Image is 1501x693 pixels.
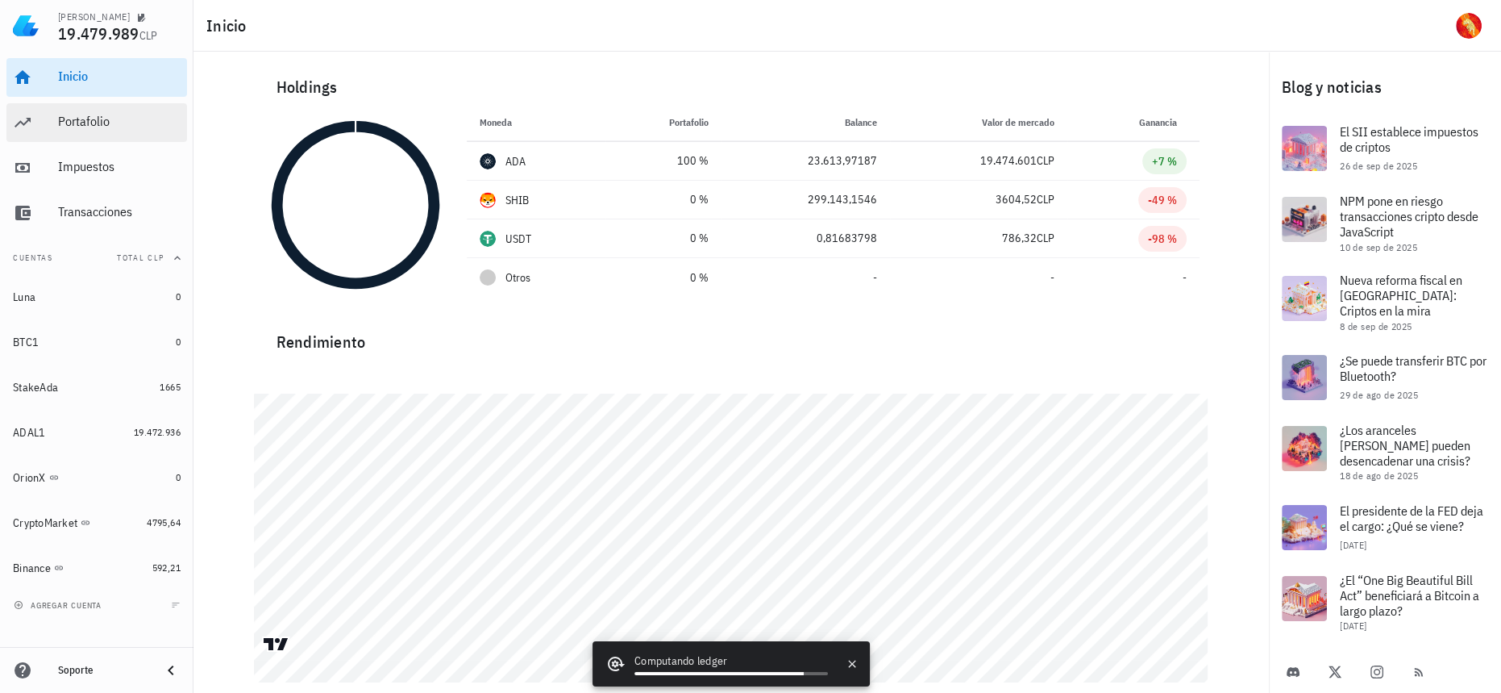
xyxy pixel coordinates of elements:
[13,426,45,440] div: ADAL1
[1340,241,1417,253] span: 10 de sep de 2025
[58,69,181,84] div: Inicio
[152,561,181,574] span: 592,21
[1340,272,1462,319] span: Nueva reforma fiscal en [GEOGRAPHIC_DATA]: Criptos en la mira
[1340,123,1478,155] span: El SII establece impuestos de criptos
[13,290,35,304] div: Luna
[1269,113,1501,184] a: El SII establece impuestos de criptos 26 de sep de 2025
[264,316,1200,355] div: Rendimiento
[618,191,709,208] div: 0 %
[721,103,890,142] th: Balance
[505,192,530,208] div: SHIB
[618,230,709,247] div: 0 %
[134,426,181,438] span: 19.472.936
[6,194,187,232] a: Transacciones
[873,270,877,285] span: -
[13,516,77,530] div: CryptoMarket
[480,192,496,208] div: SHIB-icon
[1269,563,1501,642] a: ¿El “One Big Beautiful Bill Act” beneficiará a Bitcoin a largo plazo? [DATE]
[1340,160,1417,172] span: 26 de sep de 2025
[1340,620,1366,632] span: [DATE]
[1340,422,1470,469] span: ¿Los aranceles [PERSON_NAME] pueden desencadenar una crisis?
[58,10,130,23] div: [PERSON_NAME]
[1340,572,1479,619] span: ¿El “One Big Beautiful Bill Act” beneficiará a Bitcoin a largo plazo?
[13,336,39,349] div: BTC1
[10,597,109,613] button: agregar cuenta
[58,664,148,677] div: Soporte
[467,103,605,142] th: Moneda
[6,413,187,452] a: ADAL1 19.472.936
[1269,492,1501,563] a: El presidente de la FED deja el cargo: ¿Qué se viene? [DATE]
[505,269,530,286] span: Otros
[176,471,181,483] span: 0
[117,253,164,263] span: Total CLP
[734,230,877,247] div: 0,81683798
[176,336,181,348] span: 0
[1037,231,1054,245] span: CLP
[1139,116,1187,128] span: Ganancia
[6,278,187,316] a: Luna 0
[1340,193,1478,240] span: NPM pone en riesgo transacciones cripto desde JavaScript
[890,103,1067,142] th: Valor de mercado
[6,503,187,542] a: CryptoMarket 4795,64
[58,159,181,174] div: Impuestos
[58,23,139,44] span: 19.479.989
[13,471,46,485] div: OrionX
[6,58,187,97] a: Inicio
[618,152,709,169] div: 100 %
[1183,270,1187,285] span: -
[980,153,1037,168] span: 19.474.601
[1340,470,1418,482] span: 18 de ago de 2025
[6,549,187,587] a: Binance 592,21
[996,192,1037,207] span: 3604,52
[206,13,253,39] h1: Inicio
[1269,342,1501,413] a: ¿Se puede transferir BTC por Bluetooth? 29 de ago de 2025
[1269,263,1501,342] a: Nueva reforma fiscal en [GEOGRAPHIC_DATA]: Criptos en la mira 8 de sep de 2025
[1340,353,1486,384] span: ¿Se puede transferir BTC por Bluetooth?
[176,290,181,303] span: 0
[505,153,526,169] div: ADA
[1037,153,1054,168] span: CLP
[618,269,709,286] div: 0 %
[6,239,187,278] button: CuentasTotal CLP
[480,231,496,247] div: USDT-icon
[1037,192,1054,207] span: CLP
[139,28,158,43] span: CLP
[1002,231,1037,245] span: 786,32
[6,368,187,407] a: StakeAda 1665
[13,561,51,575] div: Binance
[160,381,181,393] span: 1665
[634,653,828,672] div: Computando ledger
[262,637,290,652] a: Charting by TradingView
[17,600,102,611] span: agregar cuenta
[58,204,181,219] div: Transacciones
[6,458,187,497] a: OrionX 0
[1340,389,1418,401] span: 29 de ago de 2025
[734,191,877,208] div: 299.143,1546
[1456,13,1482,39] div: avatar
[13,13,39,39] img: LedgiFi
[1152,153,1177,169] div: +7 %
[58,114,181,129] div: Portafolio
[6,323,187,361] a: BTC1 0
[480,153,496,169] div: ADA-icon
[734,152,877,169] div: 23.613,97187
[505,231,532,247] div: USDT
[6,103,187,142] a: Portafolio
[147,516,181,528] span: 4795,64
[13,381,58,395] div: StakeAda
[1148,192,1177,208] div: -49 %
[6,148,187,187] a: Impuestos
[605,103,721,142] th: Portafolio
[264,61,1200,113] div: Holdings
[1340,503,1483,534] span: El presidente de la FED deja el cargo: ¿Qué se viene?
[1269,61,1501,113] div: Blog y noticias
[1269,184,1501,263] a: NPM pone en riesgo transacciones cripto desde JavaScript 10 de sep de 2025
[1148,231,1177,247] div: -98 %
[1340,320,1412,332] span: 8 de sep de 2025
[1269,413,1501,492] a: ¿Los aranceles [PERSON_NAME] pueden desencadenar una crisis? 18 de ago de 2025
[1340,539,1366,551] span: [DATE]
[1050,270,1054,285] span: -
